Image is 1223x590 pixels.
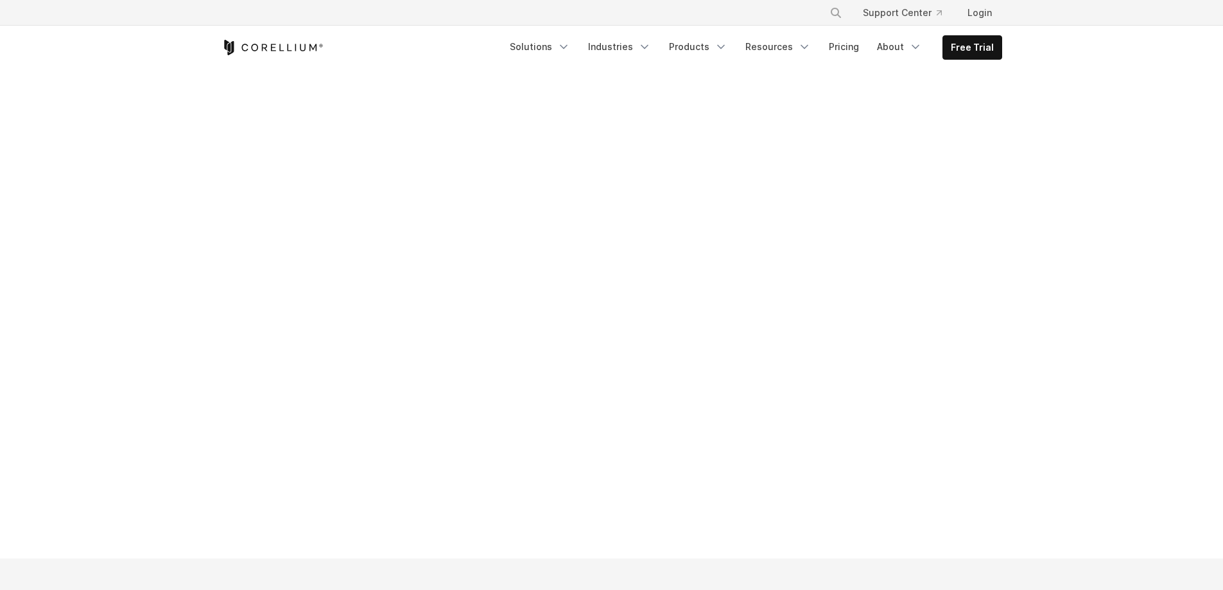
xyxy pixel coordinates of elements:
[502,35,578,58] a: Solutions
[738,35,819,58] a: Resources
[853,1,952,24] a: Support Center
[580,35,659,58] a: Industries
[869,35,930,58] a: About
[502,35,1002,60] div: Navigation Menu
[943,36,1002,59] a: Free Trial
[824,1,847,24] button: Search
[957,1,1002,24] a: Login
[821,35,867,58] a: Pricing
[221,40,324,55] a: Corellium Home
[814,1,1002,24] div: Navigation Menu
[661,35,735,58] a: Products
